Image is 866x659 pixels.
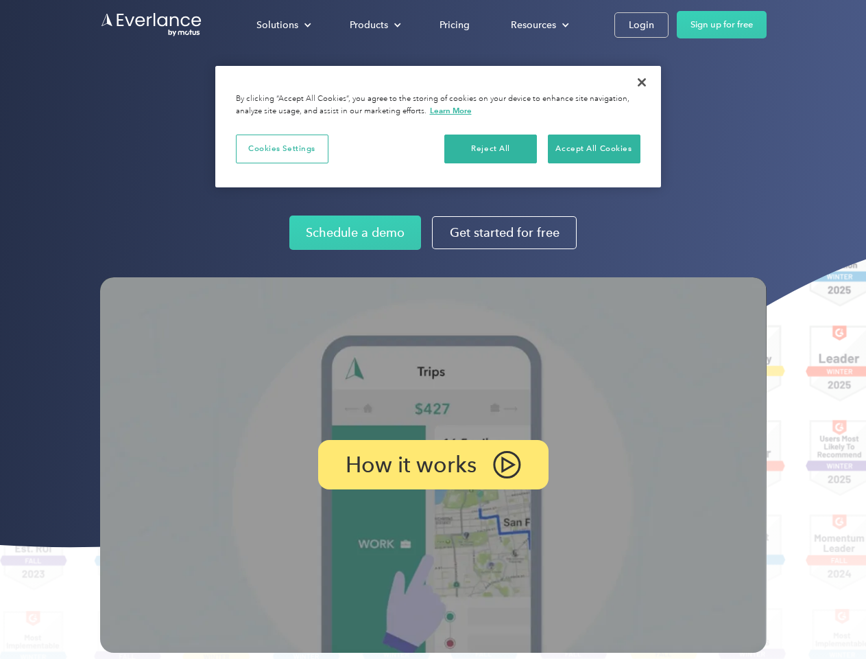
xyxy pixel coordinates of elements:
a: Login [614,12,669,38]
div: Resources [511,16,556,34]
div: Products [336,13,412,37]
a: Schedule a demo [289,216,421,250]
p: How it works [346,456,477,473]
div: By clicking “Accept All Cookies”, you agree to the storing of cookies on your device to enhance s... [236,93,640,117]
a: Go to homepage [100,12,203,38]
div: Resources [497,13,580,37]
div: Cookie banner [215,66,661,187]
div: Login [629,16,654,34]
button: Close [627,67,657,97]
a: Pricing [426,13,483,37]
div: Solutions [256,16,298,34]
input: Submit [101,82,170,111]
a: Sign up for free [677,11,767,38]
div: Privacy [215,66,661,187]
button: Accept All Cookies [548,135,640,163]
a: Get started for free [432,216,577,249]
button: Cookies Settings [236,135,328,163]
button: Reject All [444,135,537,163]
div: Pricing [440,16,470,34]
a: More information about your privacy, opens in a new tab [430,106,472,115]
div: Products [350,16,388,34]
div: Solutions [243,13,322,37]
